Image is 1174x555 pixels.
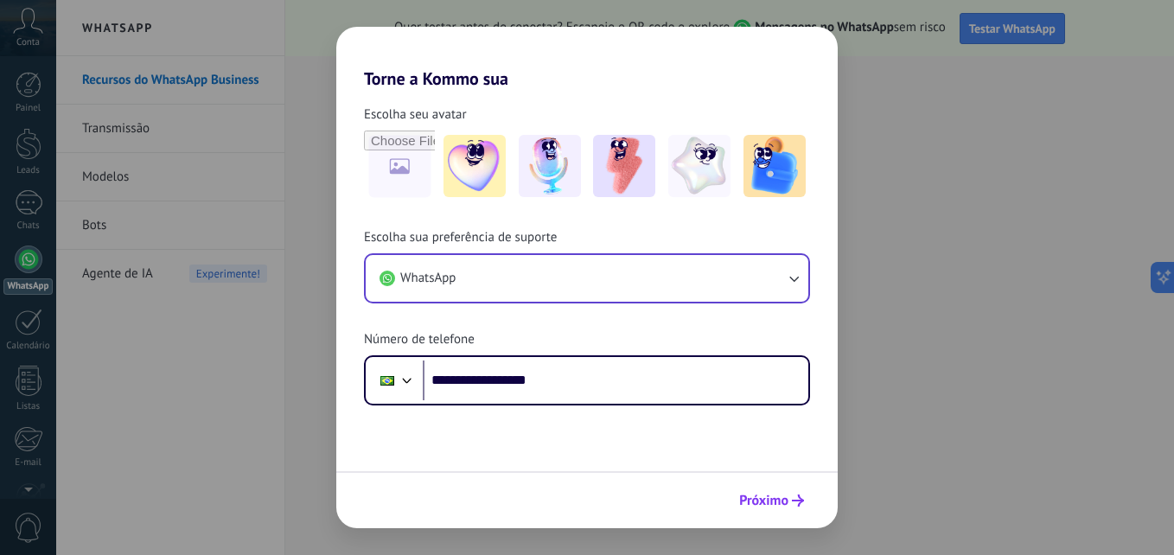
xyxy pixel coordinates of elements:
[743,135,806,197] img: -5.jpeg
[731,486,812,515] button: Próximo
[443,135,506,197] img: -1.jpeg
[519,135,581,197] img: -2.jpeg
[366,255,808,302] button: WhatsApp
[668,135,731,197] img: -4.jpeg
[593,135,655,197] img: -3.jpeg
[364,229,557,246] span: Escolha sua preferência de suporte
[336,27,838,89] h2: Torne a Kommo sua
[371,362,404,399] div: Brazil: + 55
[400,270,456,287] span: WhatsApp
[364,331,475,348] span: Número de telefone
[364,106,467,124] span: Escolha seu avatar
[739,494,788,507] span: Próximo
